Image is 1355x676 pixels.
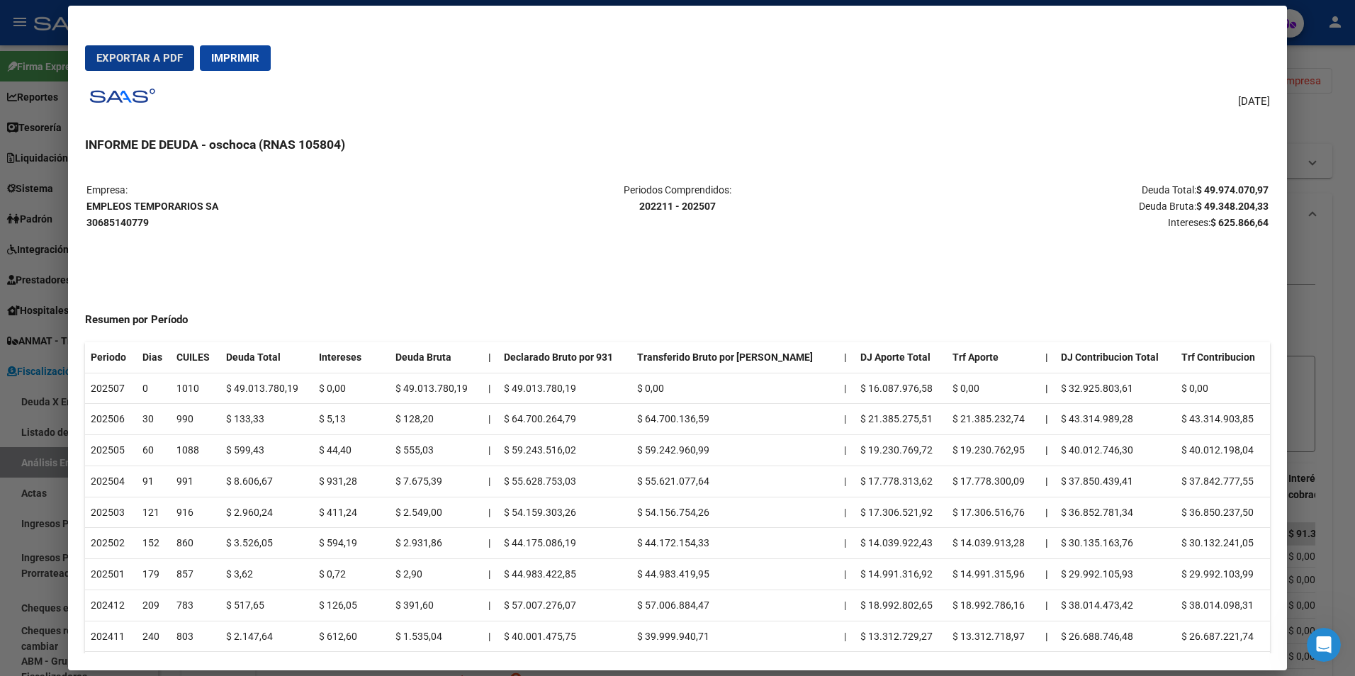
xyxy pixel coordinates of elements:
td: $ 133,33 [220,404,313,435]
td: $ 21.385.232,74 [947,404,1040,435]
td: $ 0,72 [313,559,390,590]
th: | [1040,590,1055,621]
td: $ 55.621.077,64 [631,466,838,497]
iframe: Intercom live chat [1307,628,1341,662]
td: $ 26.688.746,48 [1055,621,1176,652]
td: | [483,590,498,621]
td: 1010 [171,373,220,404]
td: 991 [171,466,220,497]
td: | [483,404,498,435]
td: $ 5,13 [313,404,390,435]
td: $ 14.039.922,43 [855,528,948,559]
td: $ 16.087.976,58 [855,373,948,404]
span: Imprimir [211,52,259,64]
td: | [838,404,854,435]
th: Deuda Total [220,342,313,373]
td: $ 54.156.754,26 [631,497,838,528]
th: DJ Aporte Total [855,342,948,373]
th: | [1040,435,1055,466]
td: $ 2.147,64 [220,621,313,652]
td: 121 [137,497,172,528]
strong: EMPLEOS TEMPORARIOS SA 30685140779 [86,201,218,228]
td: $ 29.992.103,99 [1176,559,1270,590]
th: | [1040,404,1055,435]
th: Transferido Bruto por [PERSON_NAME] [631,342,838,373]
td: $ 128,20 [390,404,483,435]
td: | [483,373,498,404]
p: Empresa: [86,182,480,230]
td: $ 32.925.803,61 [1055,373,1176,404]
td: $ 0,00 [313,373,390,404]
button: Exportar a PDF [85,45,194,71]
td: $ 43.314.903,85 [1176,404,1270,435]
td: $ 21.385.275,51 [855,404,948,435]
th: CUILES [171,342,220,373]
td: $ 64.700.136,59 [631,404,838,435]
td: | [838,590,854,621]
span: Exportar a PDF [96,52,183,64]
td: $ 931,28 [313,466,390,497]
td: 202507 [85,373,137,404]
td: 202503 [85,497,137,528]
th: Trf Contribucion [1176,342,1270,373]
strong: 202211 - 202507 [639,201,716,212]
th: | [1040,528,1055,559]
td: $ 0,00 [631,373,838,404]
td: | [483,435,498,466]
th: | [1040,466,1055,497]
td: 179 [137,559,172,590]
td: $ 29.992.105,93 [1055,559,1176,590]
td: 916 [171,497,220,528]
td: $ 555,03 [390,435,483,466]
p: Deuda Total: Deuda Bruta: Intereses: [875,182,1269,230]
td: 91 [137,466,172,497]
th: Dias [137,342,172,373]
td: | [838,497,854,528]
td: 1088 [171,435,220,466]
td: $ 18.992.786,16 [947,590,1040,621]
td: $ 40.012.198,04 [1176,435,1270,466]
td: 202504 [85,466,137,497]
th: Periodo [85,342,137,373]
td: $ 19.230.762,95 [947,435,1040,466]
strong: $ 625.866,64 [1210,217,1269,228]
td: $ 391,60 [390,590,483,621]
td: $ 49.013.780,19 [498,373,631,404]
td: $ 44.983.422,85 [498,559,631,590]
td: | [838,621,854,652]
th: Trf Aporte [947,342,1040,373]
td: $ 2,90 [390,559,483,590]
td: 152 [137,528,172,559]
td: $ 8.606,67 [220,466,313,497]
td: $ 0,00 [1176,373,1270,404]
td: 240 [137,621,172,652]
td: $ 36.852.781,34 [1055,497,1176,528]
td: | [838,528,854,559]
span: [DATE] [1238,94,1270,110]
td: 202411 [85,621,137,652]
th: Deuda Bruta [390,342,483,373]
td: 209 [137,590,172,621]
td: $ 44,40 [313,435,390,466]
td: 202501 [85,559,137,590]
td: 30 [137,404,172,435]
td: 860 [171,528,220,559]
td: $ 49.013.780,19 [220,373,313,404]
th: DJ Contribucion Total [1055,342,1176,373]
th: | [1040,497,1055,528]
td: $ 37.842.777,55 [1176,466,1270,497]
td: | [483,528,498,559]
td: | [838,559,854,590]
h3: INFORME DE DEUDA - oschoca (RNAS 105804) [85,135,1271,154]
th: | [1040,621,1055,652]
td: $ 3,62 [220,559,313,590]
td: $ 57.007.276,07 [498,590,631,621]
td: 990 [171,404,220,435]
h4: Resumen por Período [85,312,1271,328]
td: 202412 [85,590,137,621]
td: $ 39.999.940,71 [631,621,838,652]
td: 202506 [85,404,137,435]
td: $ 30.135.163,76 [1055,528,1176,559]
td: $ 2.931,86 [390,528,483,559]
td: $ 44.983.419,95 [631,559,838,590]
